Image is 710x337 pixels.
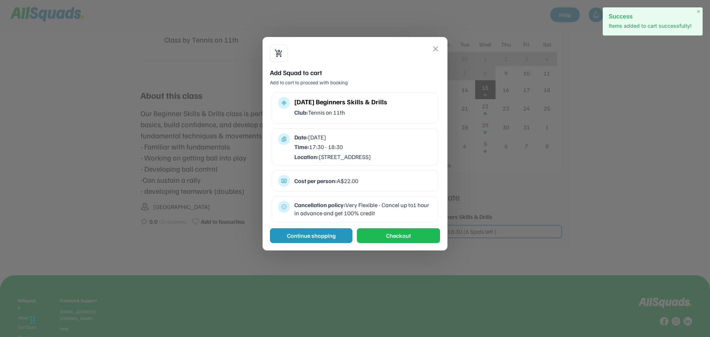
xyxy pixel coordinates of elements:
[270,68,440,77] div: Add Squad to cart
[294,108,432,117] div: Tennis on 11th
[609,22,697,30] p: Items added to cart successfully!
[294,201,345,209] strong: Cancellation policy:
[270,79,440,86] div: Add to cart to proceed with booking
[697,9,700,15] span: ×
[294,109,308,116] strong: Club:
[431,44,440,53] button: close
[281,100,287,106] button: multitrack_audio
[294,177,432,185] div: A$22.00
[294,133,432,141] div: [DATE]
[294,97,432,107] div: [DATE] Beginners Skills & Drills
[294,143,309,151] strong: Time:
[294,153,432,161] div: [STREET_ADDRESS]
[294,177,337,185] strong: Cost per person:
[294,134,308,141] strong: Date:
[294,143,432,151] div: 17:30 - 18:30
[294,153,319,161] strong: Location:
[274,49,283,58] button: shopping_cart_checkout
[609,13,697,20] h2: Success
[270,228,352,243] button: Continue shopping
[294,201,432,218] div: Very Flexible - Cancel up to1 hour in advance and get 100% credit
[357,228,440,243] button: Checkout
